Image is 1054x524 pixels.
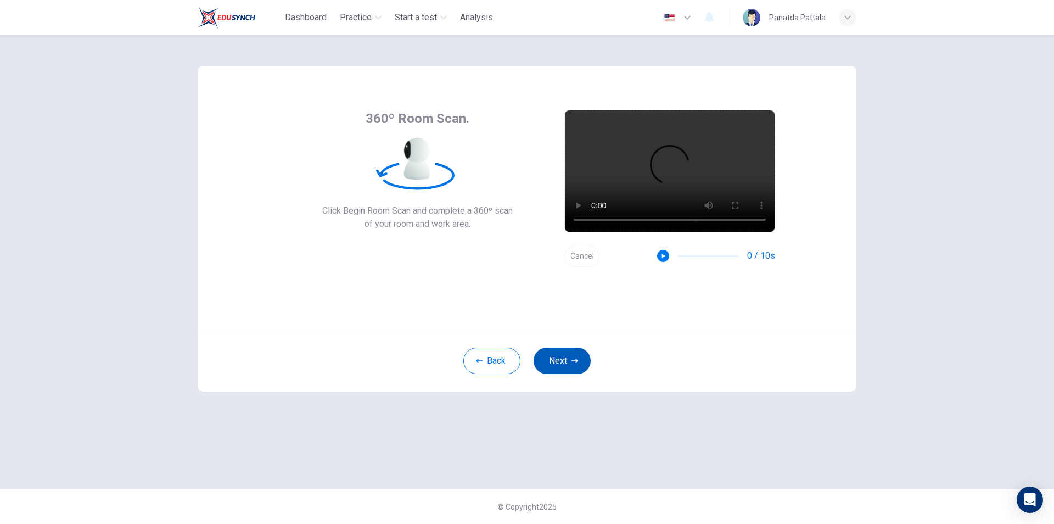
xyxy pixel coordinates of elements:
[281,8,331,27] button: Dashboard
[395,11,437,24] span: Start a test
[769,11,826,24] div: Panatda Pattala
[322,204,513,218] span: Click Begin Room Scan and complete a 360º scan
[340,11,372,24] span: Practice
[497,503,557,511] span: © Copyright 2025
[390,8,451,27] button: Start a test
[463,348,520,374] button: Back
[285,11,327,24] span: Dashboard
[366,110,469,127] span: 360º Room Scan.
[198,7,281,29] a: Train Test logo
[460,11,493,24] span: Analysis
[1017,487,1043,513] div: Open Intercom Messenger
[747,249,775,263] span: 0 / 10s
[456,8,497,27] button: Analysis
[743,9,760,26] img: Profile picture
[534,348,591,374] button: Next
[322,218,513,231] span: of your room and work area.
[663,14,676,22] img: en
[198,7,255,29] img: Train Test logo
[335,8,386,27] button: Practice
[564,246,599,267] button: Cancel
